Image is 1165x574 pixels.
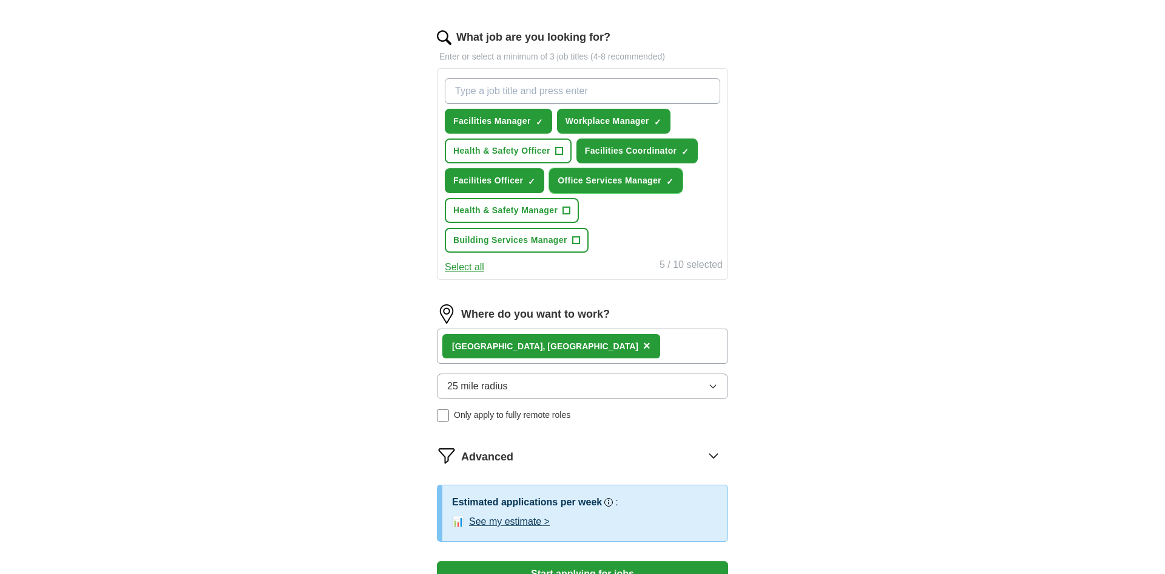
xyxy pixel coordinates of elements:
span: Facilities Manager [453,115,531,128]
h3: : [615,495,618,510]
button: Facilities Manager✓ [445,109,552,134]
button: Workplace Manager✓ [557,109,670,134]
img: location.png [437,304,456,324]
p: Enter or select a minimum of 3 job titles (4-8 recommended) [437,50,728,63]
button: 25 mile radius [437,374,728,399]
button: Building Services Manager [445,228,589,253]
span: ✓ [528,177,535,186]
button: Health & Safety Officer [445,138,572,163]
div: 5 / 10 selected [660,258,723,275]
span: ✓ [536,117,543,127]
input: Only apply to fully remote roles [437,409,449,422]
h3: Estimated applications per week [452,495,602,510]
span: ✓ [681,147,689,157]
span: Only apply to fully remote roles [454,409,570,422]
span: Building Services Manager [453,234,567,247]
button: Health & Safety Manager [445,198,579,223]
span: Facilities Officer [453,174,523,187]
span: ✓ [654,117,661,127]
span: 📊 [452,514,464,529]
div: [GEOGRAPHIC_DATA], [GEOGRAPHIC_DATA] [452,340,638,353]
button: See my estimate > [469,514,550,529]
span: Workplace Manager [566,115,649,128]
img: filter [437,446,456,465]
span: Office Services Manager [558,174,661,187]
label: What job are you looking for? [456,29,610,46]
span: Health & Safety Manager [453,204,558,217]
span: Health & Safety Officer [453,145,550,157]
button: Select all [445,260,484,275]
span: ✓ [666,177,674,186]
label: Where do you want to work? [461,306,610,323]
button: × [643,337,650,355]
button: Facilities Officer✓ [445,168,544,193]
span: Facilities Coordinator [585,145,677,157]
span: × [643,339,650,352]
input: Type a job title and press enter [445,78,720,104]
button: Facilities Coordinator✓ [576,138,698,163]
span: Advanced [461,449,513,465]
button: Office Services Manager✓ [549,168,683,193]
span: 25 mile radius [447,379,508,394]
img: search.png [437,30,451,45]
